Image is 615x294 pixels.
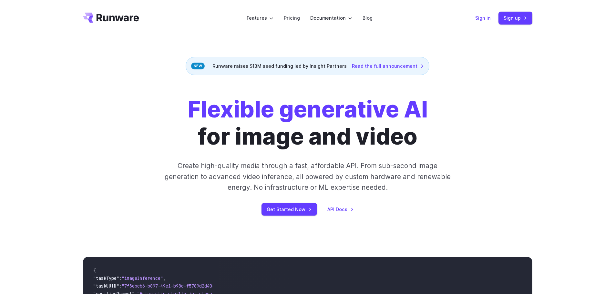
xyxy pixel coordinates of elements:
span: : [119,283,122,289]
a: Read the full announcement [352,62,424,70]
a: Sign up [498,12,532,24]
span: "taskType" [93,275,119,281]
label: Documentation [310,14,352,22]
a: Sign in [475,14,491,22]
span: , [163,275,166,281]
a: Go to / [83,13,139,23]
a: Blog [363,14,373,22]
a: API Docs [327,206,354,213]
a: Pricing [284,14,300,22]
a: Get Started Now [261,203,317,216]
label: Features [247,14,273,22]
span: { [93,268,96,273]
span: : [119,275,122,281]
p: Create high-quality media through a fast, affordable API. From sub-second image generation to adv... [164,160,451,193]
div: Runware raises $13M seed funding led by Insight Partners [186,57,429,75]
span: "taskUUID" [93,283,119,289]
h1: for image and video [188,96,428,150]
span: "imageInference" [122,275,163,281]
span: "7f3ebcb6-b897-49e1-b98c-f5789d2d40d7" [122,283,220,289]
strong: Flexible generative AI [188,96,428,123]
